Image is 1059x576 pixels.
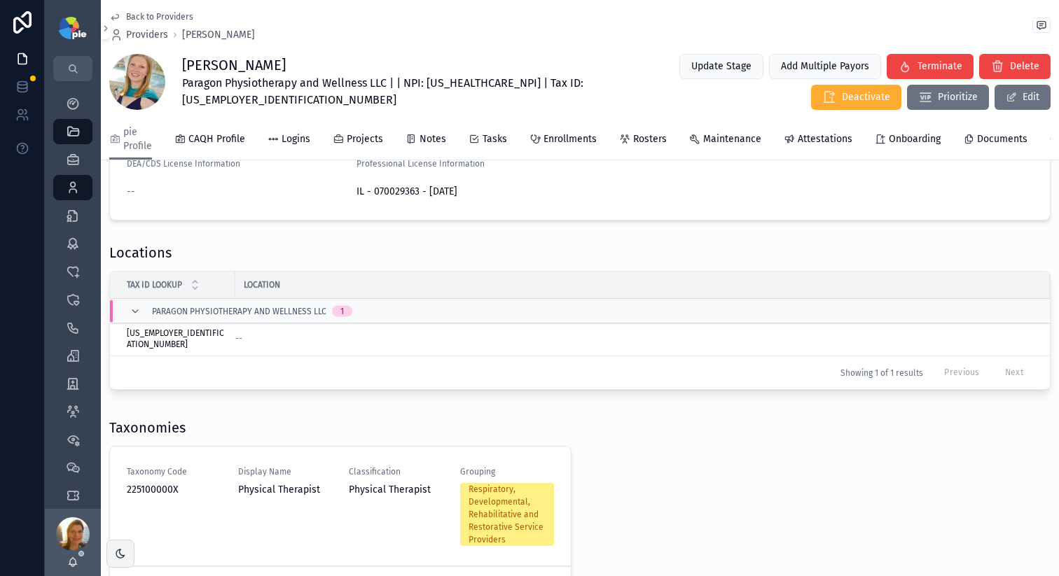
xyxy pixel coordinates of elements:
[126,28,168,42] span: Providers
[282,132,310,146] span: Logins
[235,333,1033,344] a: --
[127,279,182,290] span: Tax ID Lookup
[619,127,667,155] a: Rosters
[340,306,344,317] div: 1
[977,132,1027,146] span: Documents
[963,127,1027,155] a: Documents
[109,120,152,160] a: pie Profile
[347,132,383,146] span: Projects
[691,59,752,73] span: Update Stage
[109,243,172,262] h1: Locations
[357,159,485,169] span: Professional License Information
[979,54,1051,79] button: Delete
[679,54,763,79] button: Update Stage
[238,483,333,497] span: Physical Therapist
[109,28,168,42] a: Providers
[349,466,443,477] span: Classification
[544,132,597,146] span: Enrollments
[420,132,446,146] span: Notes
[235,333,242,344] span: --
[784,127,852,155] a: Attestations
[460,466,555,477] span: Grouping
[126,11,193,22] span: Back to Providers
[349,483,443,497] span: Physical Therapist
[45,81,101,509] div: scrollable content
[109,11,193,22] a: Back to Providers
[938,90,978,104] span: Prioritize
[875,127,941,155] a: Onboarding
[918,59,962,73] span: Terminate
[182,28,255,42] a: [PERSON_NAME]
[110,447,571,566] a: Taxonomy Code225100000XDisplay NamePhysical TherapistClassificationPhysical TherapistGroupingResp...
[182,75,611,108] span: Paragon Physiotherapy and Wellness LLC | | NPI: [US_HEALTHCARE_NPI] | Tax ID: [US_EMPLOYER_IDENTI...
[887,54,974,79] button: Terminate
[995,85,1051,110] button: Edit
[127,185,135,199] span: --
[842,90,890,104] span: Deactivate
[127,483,221,497] span: 225100000X
[357,185,575,199] span: IL - 070029363 - [DATE]
[109,418,186,437] h1: Taxonomies
[244,279,280,290] span: Location
[907,85,989,110] button: Prioritize
[123,125,152,153] span: pie Profile
[182,55,611,75] h1: [PERSON_NAME]
[798,132,852,146] span: Attestations
[238,466,333,477] span: Display Name
[769,54,881,79] button: Add Multiple Payors
[811,85,901,110] button: Deactivate
[406,127,446,155] a: Notes
[840,367,923,379] span: Showing 1 of 1 results
[127,159,240,169] span: DEA/CDS License Information
[174,127,245,155] a: CAQH Profile
[1010,59,1039,73] span: Delete
[469,127,507,155] a: Tasks
[127,466,221,477] span: Taxonomy Code
[333,127,383,155] a: Projects
[469,483,546,546] div: Respiratory, Developmental, Rehabilitative and Restorative Service Providers
[127,328,227,350] a: [US_EMPLOYER_IDENTIFICATION_NUMBER]
[529,127,597,155] a: Enrollments
[781,59,869,73] span: Add Multiple Payors
[703,132,761,146] span: Maintenance
[188,132,245,146] span: CAQH Profile
[689,127,761,155] a: Maintenance
[889,132,941,146] span: Onboarding
[59,17,86,39] img: App logo
[633,132,667,146] span: Rosters
[483,132,507,146] span: Tasks
[268,127,310,155] a: Logins
[152,306,326,317] span: Paragon Physiotherapy and Wellness LLC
